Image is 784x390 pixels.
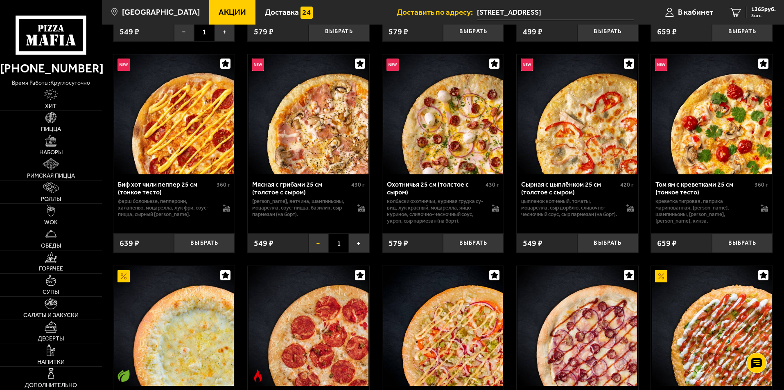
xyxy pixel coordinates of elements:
[194,22,214,42] span: 1
[486,181,499,188] span: 430 г
[309,233,329,253] button: −
[620,181,634,188] span: 420 г
[382,54,504,174] a: НовинкаОхотничья 25 см (толстое с сыром)
[219,8,246,16] span: Акции
[43,289,59,295] span: Супы
[517,54,637,174] img: Сырная с цыплёнком 25 см (толстое с сыром)
[386,59,399,71] img: Новинка
[349,233,369,253] button: +
[38,336,64,342] span: Десерты
[443,233,504,253] button: Выбрать
[41,243,61,249] span: Обеды
[252,370,264,382] img: Острое блюдо
[523,27,542,36] span: 499 ₽
[712,233,773,253] button: Выбрать
[120,27,139,36] span: 549 ₽
[117,370,130,382] img: Вегетарианское блюдо
[117,59,130,71] img: Новинка
[117,270,130,282] img: Акционный
[174,22,194,42] button: −
[114,266,234,385] img: 4 сыра 25 см (толстое с сыром)
[577,22,638,42] button: Выбрать
[517,266,638,385] a: Мясная Барбекю 25 см (тонкое тесто)
[23,313,79,318] span: Салаты и закуски
[521,180,618,196] div: Сырная с цыплёнком 25 см (толстое с сыром)
[118,180,215,196] div: Биф хот чили пеппер 25 см (тонкое тесто)
[651,54,773,174] a: НовинкаТом ям с креветками 25 см (тонкое тесто)
[118,198,215,218] p: фарш болоньезе, пепперони, халапеньо, моцарелла, лук фри, соус-пицца, сырный [PERSON_NAME].
[44,220,58,225] span: WOK
[655,198,752,224] p: креветка тигровая, паприка маринованная, [PERSON_NAME], шампиньоны, [PERSON_NAME], [PERSON_NAME],...
[651,266,773,385] a: АкционныйАль-Шам 25 см (толстое с сыром)
[751,13,776,18] span: 3 шт.
[389,27,408,36] span: 579 ₽
[249,54,368,174] img: Мясная с грибами 25 см (толстое с сыром)
[678,8,713,16] span: В кабинет
[351,181,365,188] span: 430 г
[387,198,484,224] p: колбаски охотничьи, куриная грудка су-вид, лук красный, моцарелла, яйцо куриное, сливочно-чесночн...
[477,5,634,20] input: Ваш адрес доставки
[265,8,299,16] span: Доставка
[443,22,504,42] button: Выбрать
[657,238,677,248] span: 659 ₽
[382,266,504,385] a: Чикен Фреш 25 см (толстое с сыром)
[309,22,369,42] button: Выбрать
[517,54,638,174] a: НовинкаСырная с цыплёнком 25 см (толстое с сыром)
[755,181,768,188] span: 360 г
[25,383,77,388] span: Дополнительно
[27,173,75,179] span: Римская пицца
[521,59,533,71] img: Новинка
[387,180,484,196] div: Охотничья 25 см (толстое с сыром)
[174,233,235,253] button: Выбрать
[37,359,65,365] span: Напитки
[523,238,542,248] span: 549 ₽
[249,266,368,385] img: Пепперони Пиканто 25 см (толстое с сыром)
[652,266,772,385] img: Аль-Шам 25 см (толстое с сыром)
[114,54,234,174] img: Биф хот чили пеппер 25 см (тонкое тесто)
[751,7,776,12] span: 1365 руб.
[389,238,408,248] span: 579 ₽
[517,266,637,385] img: Мясная Барбекю 25 см (тонкое тесто)
[252,180,349,196] div: Мясная с грибами 25 см (толстое с сыром)
[41,196,61,202] span: Роллы
[122,8,200,16] span: [GEOGRAPHIC_DATA]
[655,180,752,196] div: Том ям с креветками 25 см (тонкое тесто)
[39,266,63,272] span: Горячее
[215,22,235,42] button: +
[655,270,667,282] img: Акционный
[113,54,235,174] a: НовинкаБиф хот чили пеппер 25 см (тонкое тесто)
[657,27,677,36] span: 659 ₽
[217,181,230,188] span: 360 г
[254,238,273,248] span: 549 ₽
[655,59,667,71] img: Новинка
[113,266,235,385] a: АкционныйВегетарианское блюдо4 сыра 25 см (толстое с сыром)
[397,8,477,16] span: Доставить по адресу:
[252,198,349,218] p: [PERSON_NAME], ветчина, шампиньоны, моцарелла, соус-пицца, базилик, сыр пармезан (на борт).
[120,238,139,248] span: 639 ₽
[383,54,503,174] img: Охотничья 25 см (толстое с сыром)
[652,54,772,174] img: Том ям с креветками 25 см (тонкое тесто)
[712,22,773,42] button: Выбрать
[45,104,56,109] span: Хит
[577,233,638,253] button: Выбрать
[41,126,61,132] span: Пицца
[39,150,63,156] span: Наборы
[248,266,369,385] a: Острое блюдоПепперони Пиканто 25 см (толстое с сыром)
[383,266,503,385] img: Чикен Фреш 25 см (толстое с сыром)
[521,198,618,218] p: цыпленок копченый, томаты, моцарелла, сыр дорблю, сливочно-чесночный соус, сыр пармезан (на борт).
[248,54,369,174] a: НовинкаМясная с грибами 25 см (толстое с сыром)
[329,233,349,253] span: 1
[252,59,264,71] img: Новинка
[300,7,313,19] img: 15daf4d41897b9f0e9f617042186c801.svg
[254,27,273,36] span: 579 ₽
